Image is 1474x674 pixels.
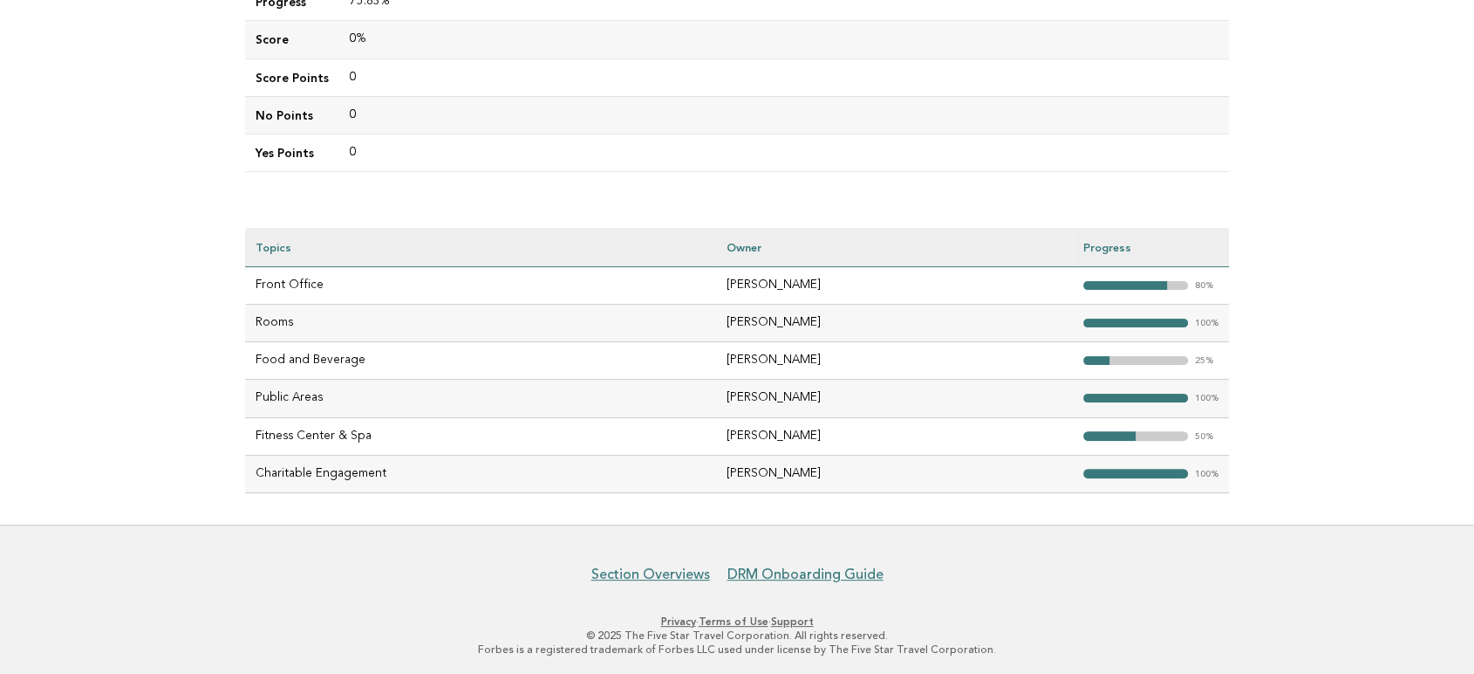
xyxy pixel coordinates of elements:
a: Terms of Use [699,616,768,628]
em: 100% [1195,470,1218,479]
td: [PERSON_NAME] [716,380,1073,417]
td: 0 [339,58,1229,96]
em: 80% [1195,281,1213,291]
td: Food and Beverage [245,342,716,380]
td: Score [245,21,339,58]
th: Progress [1073,228,1229,267]
strong: "> [1083,469,1188,478]
td: [PERSON_NAME] [716,267,1073,305]
strong: "> [1083,431,1136,441]
td: Public Areas [245,380,716,417]
a: Support [771,616,814,628]
p: © 2025 The Five Star Travel Corporation. All rights reserved. [203,629,1271,643]
td: Yes Points [245,134,339,171]
td: [PERSON_NAME] [716,417,1073,455]
td: Fitness Center & Spa [245,417,716,455]
strong: "> [1083,281,1167,291]
a: Privacy [661,616,696,628]
a: DRM Onboarding Guide [727,566,884,583]
td: [PERSON_NAME] [716,455,1073,492]
em: 25% [1195,356,1213,366]
td: 0 [339,96,1229,134]
em: 100% [1195,319,1218,328]
td: [PERSON_NAME] [716,342,1073,380]
td: Score Points [245,58,339,96]
td: Charitable Engagement [245,455,716,492]
th: Topics [245,228,716,267]
em: 50% [1195,432,1213,442]
strong: "> [1083,319,1188,328]
p: Forbes is a registered trademark of Forbes LLC used under license by The Five Star Travel Corpora... [203,643,1271,657]
td: Rooms [245,305,716,342]
td: Front Office [245,267,716,305]
strong: "> [1083,356,1109,366]
td: 0 [339,134,1229,171]
strong: "> [1083,394,1188,403]
p: · · [203,615,1271,629]
td: No Points [245,96,339,134]
td: [PERSON_NAME] [716,305,1073,342]
em: 100% [1195,394,1218,403]
a: Section Overviews [591,566,710,583]
th: Owner [716,228,1073,267]
td: 0% [339,21,1229,58]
